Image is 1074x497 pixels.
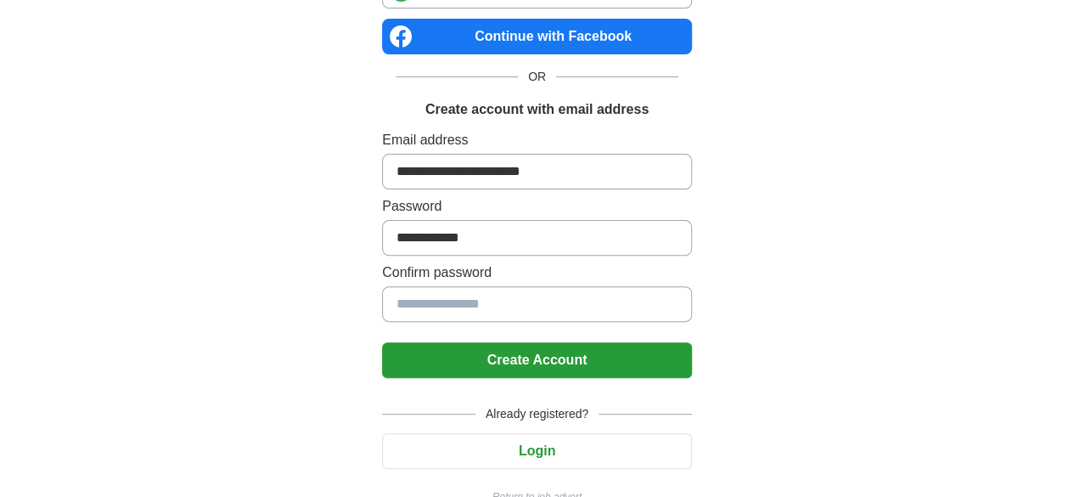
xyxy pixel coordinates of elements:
label: Confirm password [382,263,692,283]
h1: Create account with email address [425,99,649,120]
span: OR [518,68,556,86]
button: Login [382,433,692,469]
label: Email address [382,130,692,150]
span: Already registered? [475,405,599,423]
a: Continue with Facebook [382,19,692,54]
button: Create Account [382,342,692,378]
a: Login [382,443,692,458]
label: Password [382,196,692,217]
